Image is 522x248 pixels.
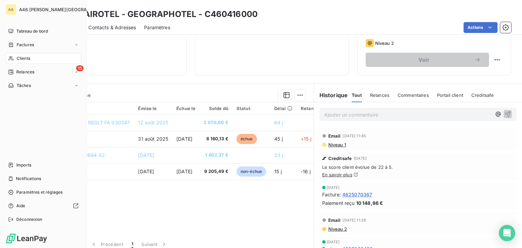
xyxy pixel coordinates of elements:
img: Logo LeanPay [5,233,48,244]
span: 15 j [274,169,282,174]
span: Tâches [17,83,31,89]
span: 12 août 2025 [138,120,168,125]
h6: Historique [314,91,348,99]
span: Facture : [322,191,341,198]
span: échue [237,134,257,144]
span: Creditsafe [328,156,352,161]
span: Niveau 2 [328,226,347,232]
span: 8 160,13 € [204,136,228,142]
button: Actions [464,22,498,33]
div: Open Intercom Messenger [499,225,515,241]
span: Niveau 1 [328,142,346,147]
h3: SARL AIROTEL - GEOGRAPHOTEL - C460416000 [60,8,258,20]
div: Échue le [176,106,195,111]
div: Solde dû [204,106,228,111]
span: Imports [16,162,31,168]
span: 23 j [274,152,283,158]
div: Statut [237,106,266,111]
span: 9 205,49 € [204,168,228,175]
span: +15 j [301,136,311,142]
span: Portail client [437,92,463,98]
span: Paiement reçu [322,199,355,207]
span: Relances [370,92,389,98]
span: Notifications [16,176,41,182]
div: AA [5,4,16,15]
button: Voir [366,53,489,67]
span: 4625070367 [342,191,372,198]
span: Tout [352,92,362,98]
span: Tableau de bord [16,28,48,34]
span: 1 [132,241,133,248]
div: Référence [47,105,130,111]
span: Déconnexion [16,216,42,223]
span: A46 [PERSON_NAME][GEOGRAPHIC_DATA] [19,7,113,12]
span: 45 j [274,136,283,142]
a: En savoir plus [322,172,352,177]
a: Aide [5,200,81,211]
span: Relances [16,69,34,75]
span: 2 070,00 € [204,119,228,126]
span: -16 j [301,169,311,174]
span: Niveau 2 [375,40,394,46]
span: [DATE] 11:45 [343,134,366,138]
span: Voir [374,57,474,63]
span: Paramètres et réglages [16,189,63,195]
span: DEDUCTION SUR REGLT FA 030347 [47,120,130,125]
span: Email [328,217,341,223]
span: 15 [76,65,84,71]
span: [DATE] [176,136,192,142]
span: 10 148,86 € [356,199,383,207]
div: Retard [301,106,323,111]
span: 1 602,37 € [204,152,228,159]
span: Clients [17,55,30,61]
span: [DATE] [138,152,154,158]
span: Creditsafe [471,92,494,98]
span: Commentaires [398,92,429,98]
span: [DATE] [327,240,340,244]
span: Aide [16,203,25,209]
span: Le score client évolue de 22 à 5. [322,164,514,170]
span: Contacts & Adresses [88,24,136,31]
span: [DATE] 11:28 [343,218,366,222]
span: [DATE] [138,169,154,174]
span: 31 août 2025 [138,136,168,142]
span: Paramètres [144,24,170,31]
span: Email [328,133,341,139]
span: 64 j [274,120,283,125]
span: [DATE] [176,169,192,174]
div: Émise le [138,106,168,111]
div: Délai [274,106,293,111]
span: [DATE] [327,185,340,190]
span: [DATE] [354,156,367,160]
span: non-échue [237,166,266,177]
span: Factures [17,42,34,48]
